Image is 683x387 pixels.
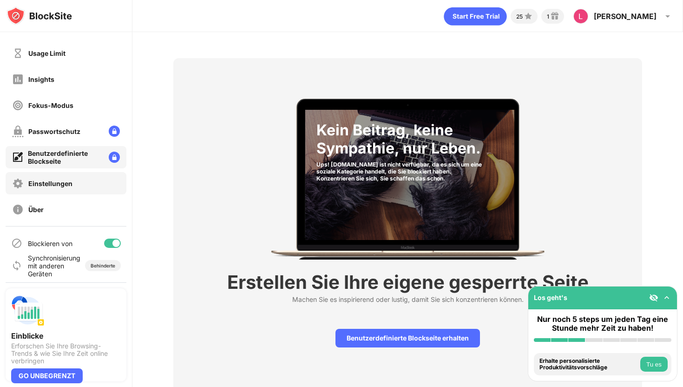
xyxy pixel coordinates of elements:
div: animation [444,7,507,26]
img: omni-setup-toggle.svg [662,293,671,302]
div: 25 [516,13,523,20]
div: Synchronisierung mit anderen Geräten [28,254,76,278]
img: settings-off.svg [12,178,24,189]
div: Los geht's [534,294,567,301]
div: Machen Sie es inspirierend oder lustig, damit Sie sich konzentrieren können. [292,295,524,307]
div: [PERSON_NAME] [594,12,657,21]
img: eye-not-visible.svg [649,293,658,302]
button: Tu es [640,357,668,372]
img: lock-menu.svg [109,126,120,137]
img: points-small.svg [523,11,534,22]
div: Erstellen Sie Ihre eigene gesperrte Seite [227,271,589,294]
img: time-usage-off.svg [12,47,24,59]
div: Erhalte personalisierte Produktivitätsvorschläge [539,358,638,371]
img: blocking-icon.svg [11,238,22,249]
img: insights-off.svg [12,73,24,85]
img: logo-blocksite.svg [7,7,72,25]
img: category-socialNetworksAndOnlineCommunities-001.jpg [305,110,514,240]
div: 1 [547,13,549,20]
img: ACg8ocLC6E1rPTX8kyy97TQOi3VavZI_GNXuIswO3GlBG3bePpHnEuM=s96-c [573,9,588,24]
img: customize-block-page-on.svg [12,152,23,163]
div: Passwortschutz [28,127,80,135]
div: Fokus-Modus [28,101,73,109]
img: focus-off.svg [12,100,24,111]
img: push-insights.svg [11,294,45,327]
div: Insights [28,75,54,83]
div: Kein Beitrag, keine Sympathie, nur Leben. [316,121,486,157]
div: Einstellungen [28,180,72,187]
div: Über [28,206,44,214]
div: Ups! [DOMAIN_NAME] ist nicht verfügbar, da es sich um eine soziale Kategorie handelt, die Sie blo... [316,161,486,182]
div: Usage Limit [28,49,66,57]
img: password-protection-off.svg [12,126,24,137]
div: Behinderte [91,263,115,268]
div: Einblicke [11,331,121,340]
div: GO UNBEGRENZT [11,368,83,383]
img: reward-small.svg [549,11,560,22]
div: Nur noch 5 steps um jeden Tag eine Stunde mehr Zeit zu haben! [534,315,671,333]
img: about-off.svg [12,204,24,215]
div: Erforschen Sie Ihre Browsing-Trends & wie Sie Ihre Zeit online verbringen [11,342,121,365]
img: sync-icon.svg [11,260,22,271]
div: Benutzerdefinierte Blockseite [28,149,101,165]
div: Blockieren von [28,240,72,247]
img: lock-menu.svg [109,152,120,163]
div: Benutzerdefinierte Blockseite erhalten [335,329,480,347]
